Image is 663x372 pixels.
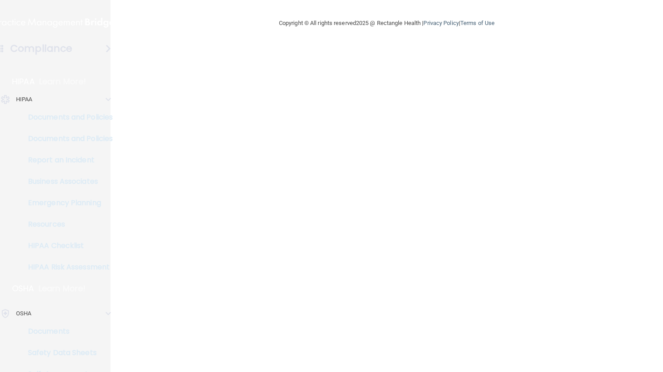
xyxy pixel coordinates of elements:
p: HIPAA [12,76,35,87]
p: Documents and Policies [6,134,127,143]
h4: Compliance [10,42,72,55]
div: Copyright © All rights reserved 2025 @ Rectangle Health | | [224,9,549,37]
p: HIPAA Checklist [6,241,127,250]
p: Learn More! [39,76,86,87]
p: Documents [6,327,127,336]
p: HIPAA [16,94,33,105]
a: Terms of Use [460,20,495,26]
p: Resources [6,220,127,229]
p: Report an Incident [6,156,127,165]
p: Documents and Policies [6,113,127,122]
p: Safety Data Sheets [6,348,127,357]
p: Learn More! [39,283,86,294]
a: Privacy Policy [423,20,458,26]
p: HIPAA Risk Assessment [6,263,127,272]
p: Business Associates [6,177,127,186]
p: OSHA [12,283,34,294]
p: OSHA [16,308,31,319]
p: Emergency Planning [6,198,127,207]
